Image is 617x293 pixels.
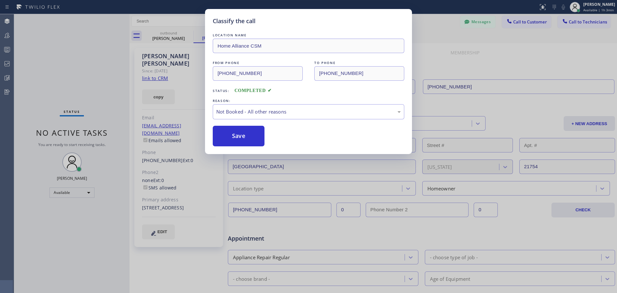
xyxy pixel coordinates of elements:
div: Not Booked - All other reasons [216,108,401,115]
span: Status: [213,88,229,93]
input: To phone [314,66,404,81]
div: REASON: [213,97,404,104]
input: From phone [213,66,303,81]
h5: Classify the call [213,17,255,25]
div: LOCATION NAME [213,32,404,39]
div: FROM PHONE [213,60,303,66]
span: COMPLETED [235,88,272,93]
button: Save [213,126,264,146]
div: TO PHONE [314,60,404,66]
